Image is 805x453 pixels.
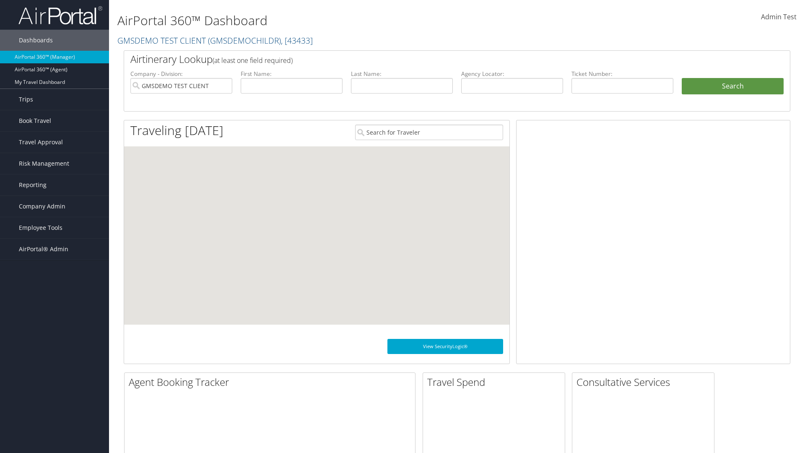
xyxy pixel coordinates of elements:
[427,375,565,389] h2: Travel Spend
[281,35,313,46] span: , [ 43433 ]
[387,339,503,354] a: View SecurityLogic®
[19,30,53,51] span: Dashboards
[18,5,102,25] img: airportal-logo.png
[19,132,63,153] span: Travel Approval
[19,89,33,110] span: Trips
[130,70,232,78] label: Company - Division:
[117,35,313,46] a: GMSDEMO TEST CLIENT
[19,196,65,217] span: Company Admin
[355,125,503,140] input: Search for Traveler
[761,12,797,21] span: Admin Test
[351,70,453,78] label: Last Name:
[576,375,714,389] h2: Consultative Services
[761,4,797,30] a: Admin Test
[208,35,281,46] span: ( GMSDEMOCHILDR )
[571,70,673,78] label: Ticket Number:
[19,174,47,195] span: Reporting
[130,52,728,66] h2: Airtinerary Lookup
[19,153,69,174] span: Risk Management
[19,110,51,131] span: Book Travel
[213,56,293,65] span: (at least one field required)
[19,217,62,238] span: Employee Tools
[461,70,563,78] label: Agency Locator:
[129,375,415,389] h2: Agent Booking Tracker
[19,239,68,260] span: AirPortal® Admin
[682,78,784,95] button: Search
[117,12,570,29] h1: AirPortal 360™ Dashboard
[130,122,223,139] h1: Traveling [DATE]
[241,70,343,78] label: First Name:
